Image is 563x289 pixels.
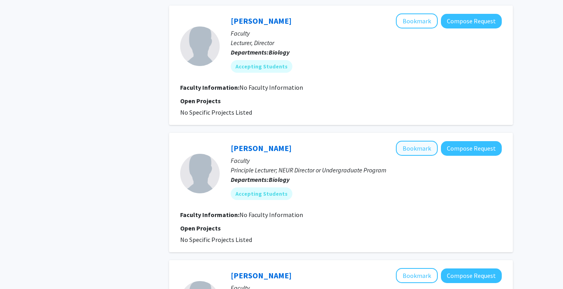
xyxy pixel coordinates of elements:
b: Departments: [231,176,269,183]
p: Open Projects [180,223,502,233]
a: [PERSON_NAME] [231,270,292,280]
a: [PERSON_NAME] [231,16,292,26]
b: Departments: [231,48,269,56]
button: Compose Request to Nicholas Fletcher [441,14,502,28]
button: Compose Request to Isabel Sierra [441,268,502,283]
p: Open Projects [180,96,502,106]
b: Faculty Information: [180,83,239,91]
span: No Faculty Information [239,211,303,219]
span: No Specific Projects Listed [180,108,252,116]
mat-chip: Accepting Students [231,60,292,73]
button: Add Nicholas Fletcher to Bookmarks [396,13,438,28]
b: Faculty Information: [180,211,239,219]
span: No Faculty Information [239,83,303,91]
p: Faculty [231,28,502,38]
span: No Specific Projects Listed [180,236,252,244]
p: Faculty [231,156,502,165]
b: Biology [269,48,290,56]
button: Add Hilary Bierman to Bookmarks [396,141,438,156]
b: Biology [269,176,290,183]
a: [PERSON_NAME] [231,143,292,153]
button: Add Isabel Sierra to Bookmarks [396,268,438,283]
iframe: Chat [6,253,34,283]
mat-chip: Accepting Students [231,187,292,200]
button: Compose Request to Hilary Bierman [441,141,502,156]
p: Principle Lecturer; NEUR Director or Undergraduate Program [231,165,502,175]
p: Lecturer, Director [231,38,502,47]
